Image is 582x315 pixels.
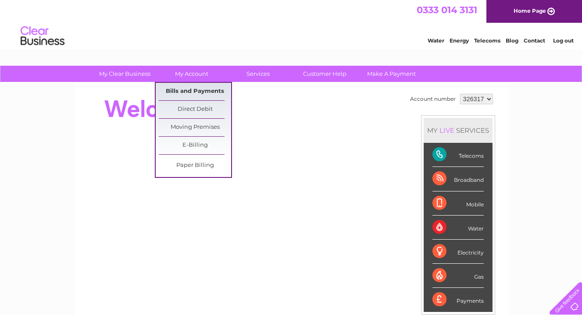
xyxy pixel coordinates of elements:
a: Direct Debit [159,101,231,118]
a: Contact [524,37,545,44]
div: Gas [432,264,484,288]
a: Customer Help [289,66,361,82]
a: Make A Payment [355,66,428,82]
a: My Clear Business [89,66,161,82]
div: MY SERVICES [424,118,493,143]
a: Bills and Payments [159,83,231,100]
div: Telecoms [432,143,484,167]
a: Telecoms [474,37,500,44]
a: 0333 014 3131 [417,4,477,15]
a: Moving Premises [159,119,231,136]
img: logo.png [20,23,65,50]
a: My Account [155,66,228,82]
a: Water [428,37,444,44]
div: LIVE [438,126,456,134]
a: Paper Billing [159,157,231,174]
div: Water [432,216,484,240]
td: Account number [408,92,458,106]
a: Energy [450,37,469,44]
div: Payments [432,288,484,311]
div: Broadband [432,167,484,191]
div: Electricity [432,240,484,264]
a: Blog [506,37,518,44]
a: Services [222,66,294,82]
a: Log out [553,37,574,44]
div: Clear Business is a trading name of Verastar Limited (registered in [GEOGRAPHIC_DATA] No. 3667643... [84,5,499,42]
div: Mobile [432,191,484,216]
a: E-Billing [159,137,231,154]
